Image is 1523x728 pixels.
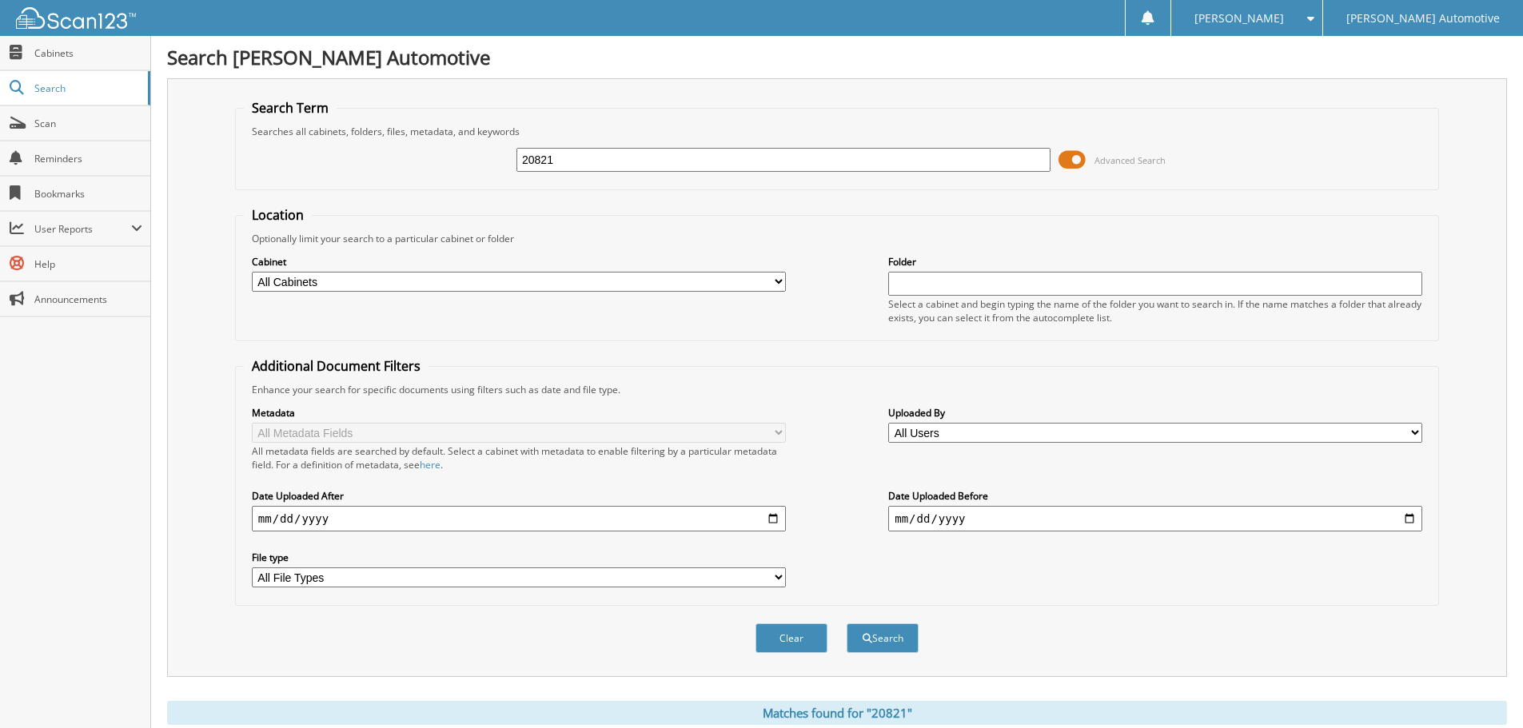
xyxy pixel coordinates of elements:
[34,187,142,201] span: Bookmarks
[244,383,1430,396] div: Enhance your search for specific documents using filters such as date and file type.
[252,444,786,471] div: All metadata fields are searched by default. Select a cabinet with metadata to enable filtering b...
[34,292,142,306] span: Announcements
[888,489,1422,503] label: Date Uploaded Before
[888,506,1422,531] input: end
[244,232,1430,245] div: Optionally limit your search to a particular cabinet or folder
[252,406,786,420] label: Metadata
[252,255,786,269] label: Cabinet
[244,357,429,375] legend: Additional Document Filters
[244,125,1430,138] div: Searches all cabinets, folders, files, metadata, and keywords
[252,489,786,503] label: Date Uploaded After
[756,623,827,653] button: Clear
[420,458,441,471] a: here
[167,701,1507,725] div: Matches found for "20821"
[16,7,136,29] img: scan123-logo-white.svg
[34,257,142,271] span: Help
[244,206,312,224] legend: Location
[1094,154,1166,166] span: Advanced Search
[888,406,1422,420] label: Uploaded By
[34,82,140,95] span: Search
[34,152,142,165] span: Reminders
[1194,14,1284,23] span: [PERSON_NAME]
[34,46,142,60] span: Cabinets
[34,222,131,236] span: User Reports
[847,623,919,653] button: Search
[888,297,1422,324] div: Select a cabinet and begin typing the name of the folder you want to search in. If the name match...
[167,44,1507,70] h1: Search [PERSON_NAME] Automotive
[252,506,786,531] input: start
[252,551,786,564] label: File type
[1346,14,1500,23] span: [PERSON_NAME] Automotive
[888,255,1422,269] label: Folder
[244,99,337,117] legend: Search Term
[34,117,142,130] span: Scan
